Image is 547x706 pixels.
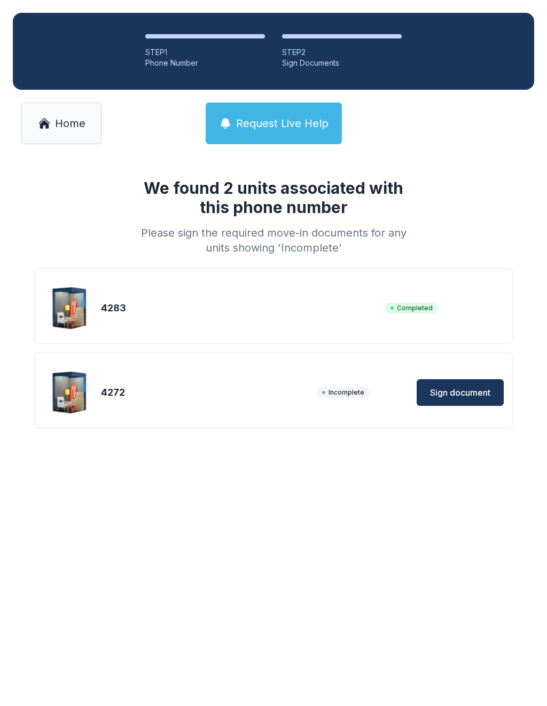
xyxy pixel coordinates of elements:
span: Incomplete [317,387,370,398]
div: Phone Number [145,58,265,68]
div: 4272 [101,385,312,400]
div: Sign Documents [282,58,402,68]
div: 4283 [101,301,381,316]
div: Please sign the required move-in documents for any units showing 'Incomplete' [137,225,410,255]
div: STEP 1 [145,47,265,58]
span: Completed [385,303,438,313]
span: Request Live Help [236,116,329,131]
span: Home [55,116,85,131]
div: STEP 2 [282,47,402,58]
h1: We found 2 units associated with this phone number [137,178,410,217]
span: Sign document [430,386,490,399]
